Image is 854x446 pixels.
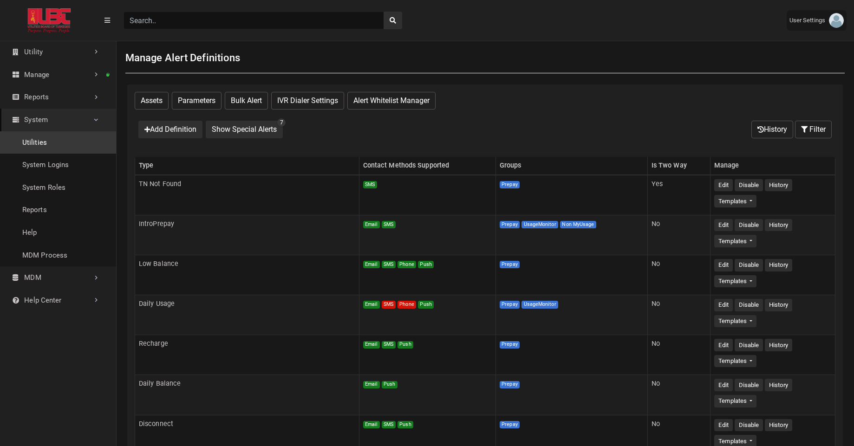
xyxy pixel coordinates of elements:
button: Templates [714,395,756,407]
span: SMS [382,421,396,428]
span: Prepay [500,221,520,228]
span: Email [363,301,380,308]
button: Filter [795,121,832,138]
button: Edit [714,379,733,391]
span: SMS [382,261,396,268]
button: Bulk Alert [225,92,268,110]
a: User Settings [787,10,847,31]
span: Email [363,381,380,388]
span: Prepay [500,181,520,188]
button: Templates [714,195,756,207]
img: ALTSK Logo [7,8,91,33]
button: History [765,179,792,192]
button: Templates [714,235,756,247]
button: Assets [135,92,169,110]
button: History [751,121,793,138]
td: Yes [647,175,710,215]
button: Edit [714,259,733,271]
span: SMS [382,221,396,228]
span: Prepay [500,381,520,388]
td: No [647,255,710,295]
button: Disable [735,259,763,271]
span: Show Special Alerts [212,125,277,134]
td: IntroPrepay [135,215,359,255]
button: History [765,419,792,432]
span: SMS [382,301,396,308]
span: UsageMonitor [522,301,558,308]
button: Disable [735,379,763,391]
button: Show Special Alerts 7 [206,121,283,138]
input: Search [124,12,384,29]
button: History [765,299,792,311]
button: Menu [98,12,116,29]
span: Phone [398,261,416,268]
span: Prepay [500,301,520,308]
button: Alert Whitelist Manager [347,92,436,110]
button: Edit [714,299,733,311]
th: Groups [495,157,647,175]
span: Push [398,341,413,349]
button: Edit [714,219,733,232]
button: Disable [735,299,763,311]
span: Email [363,421,380,428]
td: No [647,295,710,335]
button: Edit [714,179,733,192]
th: Contact Methods Supported [359,157,495,175]
h1: Manage Alert Definitions [125,50,240,65]
button: History [765,379,792,391]
th: Type [135,157,359,175]
span: Push [382,381,398,388]
span: Phone [398,301,416,308]
button: Edit [714,419,733,432]
td: No [647,215,710,255]
span: Push [398,421,413,428]
button: Disable [735,419,763,432]
button: Parameters [172,92,222,110]
span: Email [363,261,380,268]
td: Daily Balance [135,375,359,415]
span: Push [418,261,434,268]
span: Email [363,341,380,349]
td: No [647,375,710,415]
td: TN Not Found [135,175,359,215]
button: History [765,219,792,232]
th: Is Two Way [647,157,710,175]
span: Push [418,301,434,308]
button: Disable [735,179,763,192]
span: Non MyUsage [560,221,596,228]
button: IVR Dialer Settings [271,92,344,110]
th: Manage [710,157,835,175]
button: Templates [714,275,756,288]
button: History [765,339,792,351]
button: Edit [714,339,733,351]
button: History [765,259,792,271]
button: Add Definition [138,121,202,138]
span: Email [363,221,380,228]
span: Prepay [500,421,520,428]
span: SMS [382,341,396,349]
td: Low Balance [135,255,359,295]
button: Disable [735,339,763,351]
span: 7 [277,118,286,127]
td: Daily Usage [135,295,359,335]
button: Templates [714,355,756,368]
span: UsageMonitor [522,221,558,228]
button: search [384,12,402,29]
span: Prepay [500,341,520,349]
button: Disable [735,219,763,232]
button: Templates [714,315,756,328]
td: No [647,335,710,375]
span: SMS [363,181,377,188]
span: User Settings [789,16,829,25]
td: Recharge [135,335,359,375]
span: Prepay [500,261,520,268]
